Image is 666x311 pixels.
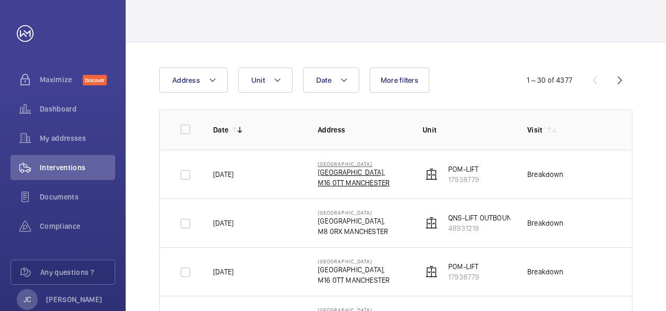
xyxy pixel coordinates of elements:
p: [GEOGRAPHIC_DATA] [318,258,390,264]
p: [DATE] [213,169,234,180]
span: My addresses [40,133,115,143]
p: M16 0TT MANCHESTER [318,275,390,285]
img: elevator.svg [425,265,438,278]
span: Dashboard [40,104,115,114]
img: elevator.svg [425,168,438,181]
p: Unit [423,125,510,135]
span: Any questions ? [40,267,115,277]
p: 17938779 [448,272,479,282]
p: QNS-LIFT OUTBOUND [448,213,516,223]
button: More filters [370,68,429,93]
p: [GEOGRAPHIC_DATA] [318,209,388,216]
p: [GEOGRAPHIC_DATA] [318,161,390,167]
p: [GEOGRAPHIC_DATA], [318,167,390,177]
span: Compliance [40,221,115,231]
div: Breakdown [527,266,564,277]
p: Date [213,125,228,135]
div: Breakdown [527,169,564,180]
span: Interventions [40,162,115,173]
p: Address [318,125,406,135]
p: [GEOGRAPHIC_DATA], [318,216,388,226]
button: Address [159,68,228,93]
div: 1 – 30 of 4377 [527,75,572,85]
p: 17938779 [448,174,479,185]
p: POM-LIFT [448,261,479,272]
p: [DATE] [213,266,234,277]
p: [PERSON_NAME] [46,294,103,305]
p: M8 0RX MANCHESTER [318,226,388,237]
img: elevator.svg [425,217,438,229]
p: JC [24,294,31,305]
span: Address [172,76,200,84]
span: Unit [251,76,265,84]
button: Unit [238,68,293,93]
p: M16 0TT MANCHESTER [318,177,390,188]
span: More filters [381,76,418,84]
p: 48931218 [448,223,516,234]
p: Visit [527,125,543,135]
div: Breakdown [527,218,564,228]
span: Documents [40,192,115,202]
p: [GEOGRAPHIC_DATA], [318,264,390,275]
span: Maximize [40,74,83,85]
p: [DATE] [213,218,234,228]
span: Date [316,76,331,84]
button: Date [303,68,359,93]
p: POM-LIFT [448,164,479,174]
span: Discover [83,75,107,85]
